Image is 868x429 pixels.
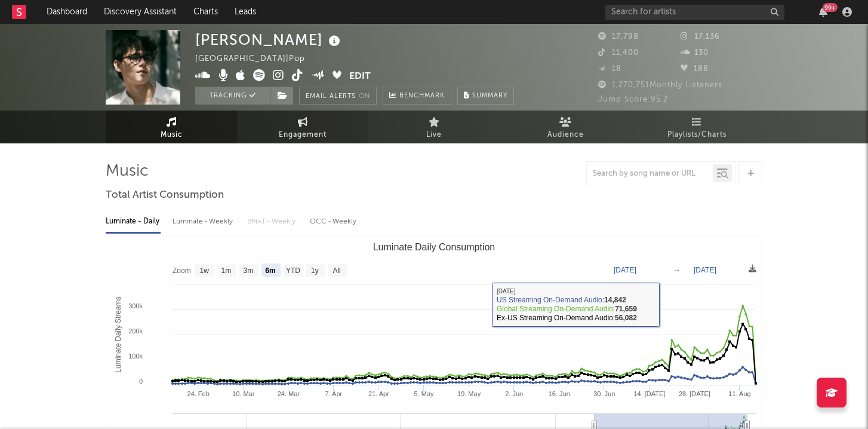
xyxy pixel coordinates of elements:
[368,390,389,397] text: 21. Apr
[128,327,143,335] text: 200k
[631,111,762,143] a: Playlists/Charts
[598,33,639,41] span: 17,798
[587,169,713,179] input: Search by song name or URL
[598,81,722,89] span: 1,270,751 Monthly Listeners
[221,266,232,275] text: 1m
[614,266,636,274] text: [DATE]
[383,87,451,105] a: Benchmark
[598,49,639,57] span: 11,400
[819,7,827,17] button: 99+
[681,33,720,41] span: 17,136
[195,30,343,50] div: [PERSON_NAME]
[368,111,500,143] a: Live
[173,212,235,232] div: Luminate - Weekly
[667,128,727,142] span: Playlists/Charts
[457,87,514,105] button: Summary
[426,128,442,142] span: Live
[114,296,122,372] text: Luminate Daily Streams
[278,390,300,397] text: 24. Mar
[505,390,523,397] text: 2. Jun
[633,390,665,397] text: 14. [DATE]
[106,188,224,203] span: Total Artist Consumption
[414,390,435,397] text: 5. May
[279,128,327,142] span: Engagement
[598,65,621,73] span: 18
[333,266,340,275] text: All
[106,111,237,143] a: Music
[310,212,358,232] div: OCC - Weekly
[681,49,709,57] span: 130
[139,378,143,385] text: 0
[681,65,709,73] span: 188
[286,266,300,275] text: YTD
[457,390,481,397] text: 19. May
[106,212,161,232] div: Luminate - Daily
[311,266,319,275] text: 1y
[500,111,631,143] a: Audience
[373,242,495,252] text: Luminate Daily Consumption
[605,5,784,20] input: Search for artists
[187,390,210,397] text: 24. Feb
[547,128,584,142] span: Audience
[195,87,270,105] button: Tracking
[128,302,143,310] text: 300k
[349,69,371,84] button: Edit
[232,390,255,397] text: 10. Mar
[472,93,507,99] span: Summary
[265,266,275,275] text: 6m
[728,390,750,397] text: 11. Aug
[399,89,445,103] span: Benchmark
[128,353,143,360] text: 100k
[598,96,668,103] span: Jump Score: 95.2
[679,390,710,397] text: 28. [DATE]
[823,3,838,12] div: 99 +
[549,390,570,397] text: 16. Jun
[359,93,370,100] em: On
[161,128,183,142] span: Music
[237,111,368,143] a: Engagement
[673,266,681,274] text: →
[593,390,615,397] text: 30. Jun
[173,266,191,275] text: Zoom
[325,390,343,397] text: 7. Apr
[694,266,716,274] text: [DATE]
[299,87,377,105] button: Email AlertsOn
[200,266,210,275] text: 1w
[195,52,319,66] div: [GEOGRAPHIC_DATA] | Pop
[244,266,254,275] text: 3m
